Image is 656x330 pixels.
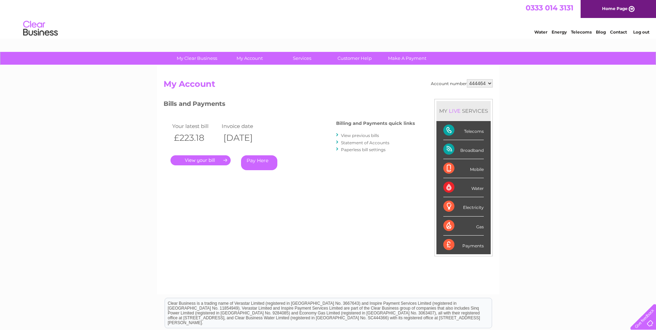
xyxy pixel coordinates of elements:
[552,29,567,35] a: Energy
[341,140,389,145] a: Statement of Accounts
[526,3,573,12] a: 0333 014 3131
[170,131,220,145] th: £223.18
[170,121,220,131] td: Your latest bill
[443,159,484,178] div: Mobile
[326,52,383,65] a: Customer Help
[379,52,436,65] a: Make A Payment
[443,140,484,159] div: Broadband
[168,52,225,65] a: My Clear Business
[596,29,606,35] a: Blog
[341,147,386,152] a: Paperless bill settings
[443,178,484,197] div: Water
[170,155,231,165] a: .
[165,4,492,34] div: Clear Business is a trading name of Verastar Limited (registered in [GEOGRAPHIC_DATA] No. 3667643...
[220,121,270,131] td: Invoice date
[443,217,484,236] div: Gas
[431,79,493,88] div: Account number
[443,236,484,254] div: Payments
[221,52,278,65] a: My Account
[610,29,627,35] a: Contact
[534,29,547,35] a: Water
[220,131,270,145] th: [DATE]
[447,108,462,114] div: LIVE
[336,121,415,126] h4: Billing and Payments quick links
[633,29,649,35] a: Log out
[443,121,484,140] div: Telecoms
[241,155,277,170] a: Pay Here
[571,29,592,35] a: Telecoms
[341,133,379,138] a: View previous bills
[164,79,493,92] h2: My Account
[274,52,331,65] a: Services
[443,197,484,216] div: Electricity
[23,18,58,39] img: logo.png
[436,101,491,121] div: MY SERVICES
[164,99,415,111] h3: Bills and Payments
